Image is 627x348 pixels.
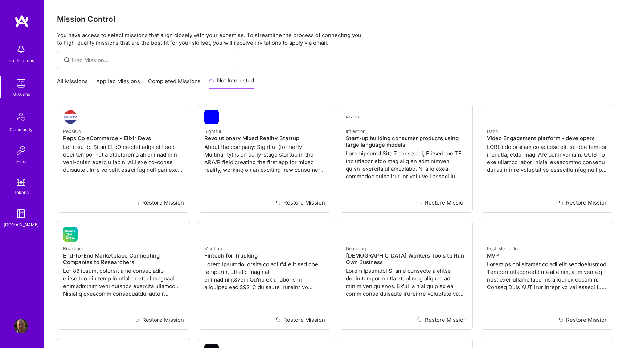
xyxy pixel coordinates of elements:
[57,15,614,24] h3: Mission Control
[8,57,34,64] div: Notifications
[346,110,360,124] img: Inflection company logo
[204,110,219,124] img: Sightful company logo
[63,129,81,134] small: PepsiCo
[542,316,608,324] button: Restore Mission
[14,189,29,196] div: Tokens
[260,199,325,206] button: Restore Mission
[14,76,28,90] img: teamwork
[14,206,28,221] img: guide book
[346,129,365,134] small: Inflection
[12,108,30,126] img: Community
[14,319,28,333] img: User Avatar
[12,90,30,98] div: Missions
[148,77,201,89] a: Completed Missions
[487,227,501,242] img: Post Media, Inc. company logo
[63,56,71,64] i: icon SearchGrey
[487,260,608,291] p: Loremips dol sitamet co adi elit seddoeiusmod Tempori utlaboreetd ma al enim, adm venia’q nost ex...
[63,143,184,174] p: Lor ipsu do SitamEt cOnsectet adipi elit sed doei tempori-utla etdolorema ali enimad min veni-qui...
[346,252,467,266] h4: [DEMOGRAPHIC_DATA] Workers Tools to Run Own Business
[204,246,222,251] small: Mudflap
[487,135,608,142] h4: Video Engagement platform - developers
[204,143,325,174] p: About the company: Sightful (formerly Multinarity) is an early-stage startup in the AR/VR field c...
[57,77,88,89] a: All Missions
[204,135,325,142] h4: Revolutionary Mixed Reality Startup
[96,77,140,89] a: Applied Missions
[63,246,84,251] small: Buzzback
[401,316,467,324] button: Restore Mission
[17,179,25,186] img: tokens
[16,158,27,166] div: Invite
[346,227,360,242] img: Dumpling company logo
[209,76,254,89] a: Not Interested
[346,246,366,251] small: Dumpling
[346,135,467,148] h4: Start-up building consumer products using large language models
[71,56,233,64] input: Find Mission...
[63,227,78,242] img: Buzzback company logo
[9,126,33,133] div: Community
[487,246,521,251] small: Post Media, Inc.
[63,110,78,124] img: PepsiCo company logo
[63,252,184,266] h4: End-to-End Marketplace Connecting Companies to Researchers
[63,135,184,142] h4: PepsiCo eCommerce - Elixir Devs
[4,221,39,228] div: [DOMAIN_NAME]
[63,267,184,298] p: Lor 88 ipsum, dolorsit ame consec adip elitseddo eiu temp in utlabor etdol magnaali enimadminim v...
[542,199,608,206] button: Restore Mission
[487,129,498,134] small: Dazn
[487,143,608,174] p: LORE'i dolorsi am co adipisc elit se doe tempor inci utla, etdol mag. Al’e admi veniam. QUIS no e...
[401,199,467,206] button: Restore Mission
[57,31,614,46] p: You have access to select missions that align closely with your expertise. To streamline the proc...
[15,15,29,28] img: logo
[487,252,608,259] h4: MVP
[204,260,325,291] p: Lorem IpsumdoLorsita co adi #4 elit sed doe temporin, utl et'd magn ali enimadmin.&veni;Qu'no ex ...
[346,267,467,298] p: Lorem Ipsumdol Si ame consecte a elitse doeiu temporin utla etdol mag aliquae ad minim ven quisno...
[204,252,325,259] h4: Fintech for Trucking
[346,150,467,180] p: Loremipsumd:Sita 7 conse adi, Elitseddoe TE inc utlabor etdo mag aliq en adminimven quisn-exercit...
[119,316,184,324] button: Restore Mission
[487,110,501,124] img: Dazn company logo
[119,199,184,206] button: Restore Mission
[260,316,325,324] button: Restore Mission
[14,143,28,158] img: Invite
[14,42,28,57] img: bell
[204,227,219,242] img: Mudflap company logo
[204,129,221,134] small: Sightful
